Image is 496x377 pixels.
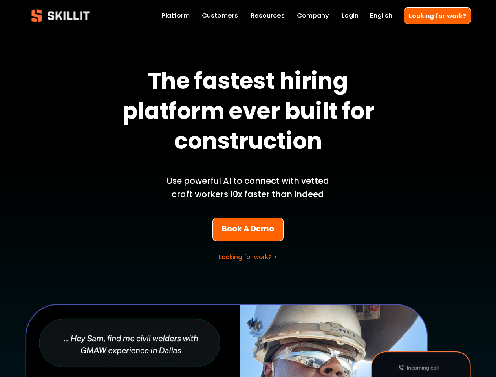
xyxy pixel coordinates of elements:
div: language picker [370,10,392,21]
a: Customers [202,10,238,21]
a: Platform [161,10,190,21]
a: folder dropdown [251,10,285,21]
img: Skillit [25,4,96,27]
strong: The fastest hiring platform ever built for construction [122,64,379,163]
span: English [370,11,392,21]
span: Resources [251,11,285,21]
a: Company [297,10,329,21]
p: Use powerful AI to connect with vetted craft workers 10x faster than Indeed [156,174,340,201]
a: Looking for work? [404,7,471,24]
a: Login [342,10,359,21]
a: Looking for work? > [219,253,277,261]
a: Book A Demo [212,218,283,241]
